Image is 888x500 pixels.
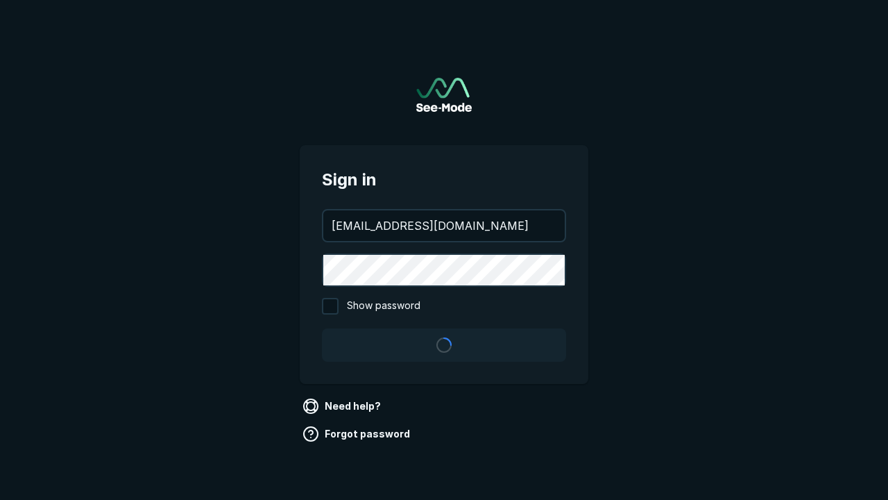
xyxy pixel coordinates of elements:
span: Sign in [322,167,566,192]
a: Forgot password [300,423,416,445]
a: Need help? [300,395,386,417]
a: Go to sign in [416,78,472,112]
input: your@email.com [323,210,565,241]
span: Show password [347,298,420,315]
img: See-Mode Logo [416,78,472,112]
